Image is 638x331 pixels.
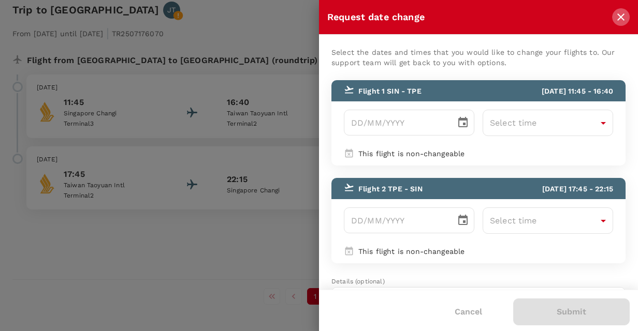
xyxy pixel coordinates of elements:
[358,185,423,193] span: Flight 2 TPE - SIN
[358,246,613,257] p: This flight is non-changeable
[327,10,612,25] div: Request date change
[542,87,613,95] span: [DATE] 11:45 - 16:40
[331,278,385,285] span: Details (optional)
[358,87,422,95] span: Flight 1 SIN - TPE
[490,215,597,227] p: Select time
[344,110,448,136] input: DD/MM/YYYY
[490,117,597,129] p: Select time
[440,299,497,325] button: Cancel
[542,185,613,193] span: [DATE] 17:45 - 22:15
[358,148,613,159] p: This flight is non-changeable
[483,110,613,136] div: Select time
[612,8,630,26] button: close
[453,112,473,133] button: Choose date
[483,207,613,234] div: Select time
[331,48,615,67] span: Select the dates and times that you would like to change your flights to. Our support team will g...
[453,210,473,231] button: Choose date
[344,207,448,233] input: DD/MM/YYYY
